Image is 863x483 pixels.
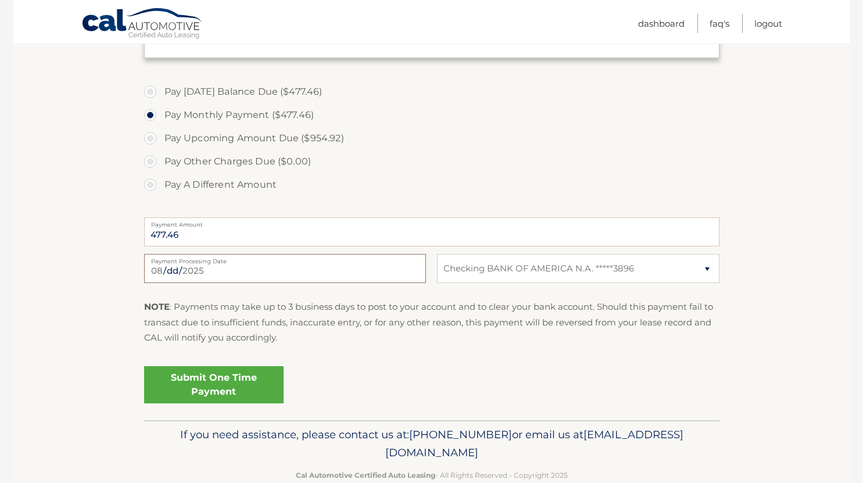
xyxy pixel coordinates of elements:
strong: Cal Automotive Certified Auto Leasing [296,471,435,480]
label: Payment Amount [144,217,719,227]
label: Pay Monthly Payment ($477.46) [144,103,719,127]
a: FAQ's [710,14,729,33]
strong: NOTE [144,301,170,312]
input: Payment Date [144,254,426,283]
a: Cal Automotive [81,8,203,41]
label: Payment Processing Date [144,254,426,263]
label: Pay [DATE] Balance Due ($477.46) [144,80,719,103]
p: : Payments may take up to 3 business days to post to your account and to clear your bank account.... [144,299,719,345]
p: - All Rights Reserved - Copyright 2025 [152,469,712,481]
label: Pay Upcoming Amount Due ($954.92) [144,127,719,150]
label: Pay Other Charges Due ($0.00) [144,150,719,173]
a: Dashboard [638,14,685,33]
span: [PHONE_NUMBER] [409,428,512,441]
p: If you need assistance, please contact us at: or email us at [152,425,712,463]
label: Pay A Different Amount [144,173,719,196]
a: Logout [754,14,782,33]
input: Payment Amount [144,217,719,246]
a: Submit One Time Payment [144,366,284,403]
